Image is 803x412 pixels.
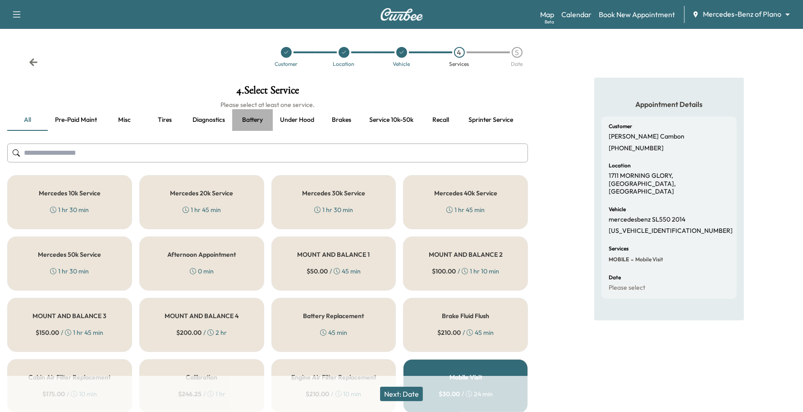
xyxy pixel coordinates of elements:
div: 45 min [320,328,347,337]
h6: Location [609,163,631,168]
button: Service 10k-50k [362,109,421,131]
div: 1 hr 30 min [50,205,89,214]
div: Back [29,58,38,67]
h6: Please select at least one service. [7,100,528,109]
h6: Customer [609,124,632,129]
div: Date [511,61,523,67]
p: [PHONE_NUMBER] [609,144,664,153]
h5: Mobile Visit [450,374,482,380]
div: 5 [512,47,523,58]
div: 1 hr 45 min [183,205,221,214]
a: MapBeta [540,9,554,20]
span: MOBILE [609,256,629,263]
div: 0 min [190,267,214,276]
span: Mobile Visit [633,256,663,263]
h6: Vehicle [609,207,626,212]
h6: Services [609,246,629,251]
button: Diagnostics [185,109,232,131]
div: / 45 min [437,328,494,337]
div: 1 hr 30 min [314,205,353,214]
div: Beta [545,19,554,25]
div: Services [450,61,469,67]
button: Misc [104,109,145,131]
a: Book New Appointment [599,9,675,20]
span: - [629,255,633,264]
div: / 2 hr [176,328,227,337]
button: Next: Date [380,387,423,401]
h5: Afternoon Appointment [167,251,236,258]
h1: 4 . Select Service [7,85,528,100]
h5: Mercedes 50k Service [38,251,101,258]
button: Brakes [321,109,362,131]
p: Please select [609,284,645,292]
div: / 1 hr 10 min [432,267,499,276]
p: mercedesbenz SL550 2014 [609,216,685,224]
button: Sprinter service [461,109,520,131]
h5: MOUNT AND BALANCE 2 [429,251,503,258]
h5: Brake Fluid Flush [442,313,489,319]
div: / 45 min [307,267,361,276]
h5: MOUNT AND BALANCE 1 [298,251,370,258]
div: basic tabs example [7,109,528,131]
p: 1711 MORNING GLORY, [GEOGRAPHIC_DATA], [GEOGRAPHIC_DATA] [609,172,730,196]
h5: Battery Replacement [303,313,364,319]
a: Calendar [561,9,592,20]
h5: Mercedes 40k Service [434,190,497,196]
h5: Engine Air Filter Replacement [291,374,376,380]
div: 4 [454,47,465,58]
div: / 1 hr 45 min [36,328,103,337]
div: Location [333,61,355,67]
h5: Cabin Air Filter Replacement [28,374,110,380]
span: $ 200.00 [176,328,202,337]
div: Vehicle [393,61,410,67]
span: $ 100.00 [432,267,456,276]
span: $ 210.00 [437,328,461,337]
h5: Mercedes 30k Service [302,190,365,196]
h5: MOUNT AND BALANCE 3 [32,313,106,319]
button: Under hood [273,109,321,131]
span: $ 50.00 [307,267,328,276]
h5: MOUNT AND BALANCE 4 [165,313,239,319]
button: Recall [421,109,461,131]
button: Battery [232,109,273,131]
img: Curbee Logo [380,8,423,21]
div: 1 hr 45 min [446,205,485,214]
button: Pre-paid maint [48,109,104,131]
span: $ 150.00 [36,328,59,337]
h5: Appointment Details [601,99,737,109]
p: [PERSON_NAME] Cambon [609,133,684,141]
div: Customer [275,61,298,67]
span: Mercedes-Benz of Plano [703,9,781,19]
button: all [7,109,48,131]
p: [US_VEHICLE_IDENTIFICATION_NUMBER] [609,227,733,235]
button: Tires [145,109,185,131]
h6: Date [609,275,621,280]
h5: Mercedes 10k Service [39,190,101,196]
h5: Mercedes 20k Service [170,190,233,196]
div: 1 hr 30 min [50,267,89,276]
h5: Calibration [186,374,217,380]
